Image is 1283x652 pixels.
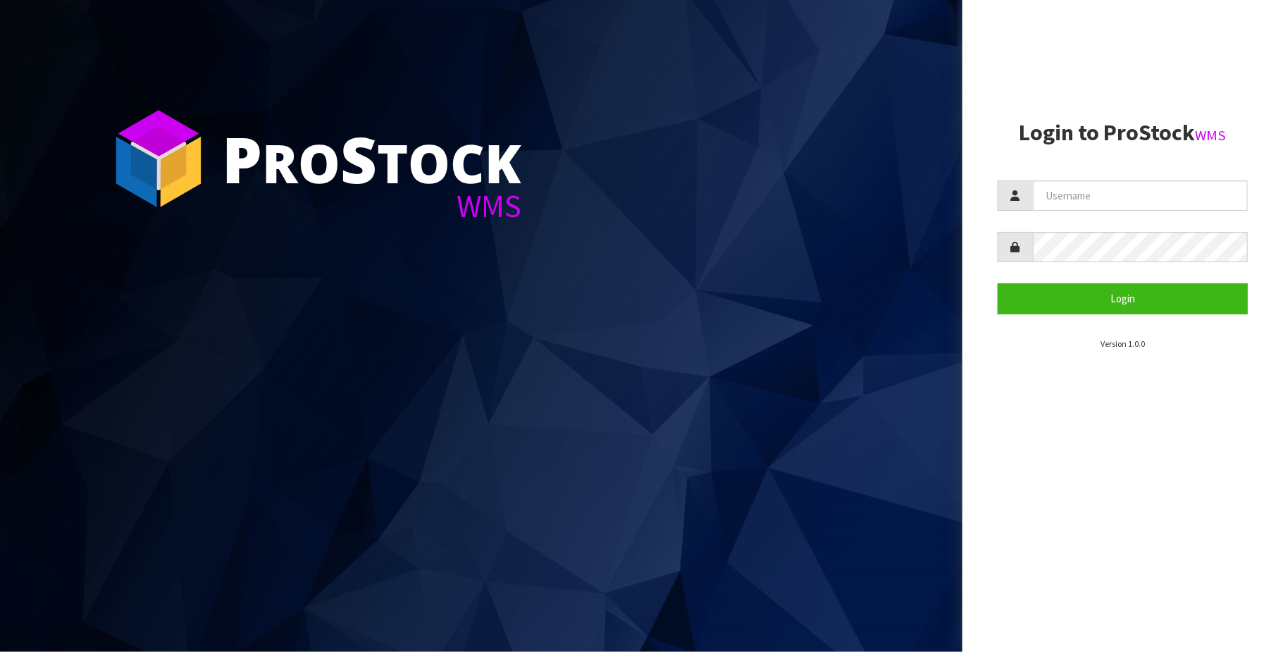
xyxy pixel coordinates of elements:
[998,121,1248,145] h2: Login to ProStock
[106,106,211,211] img: ProStock Cube
[340,116,377,202] span: S
[222,190,521,222] div: WMS
[222,116,262,202] span: P
[1033,180,1248,211] input: Username
[1195,126,1226,144] small: WMS
[998,283,1248,314] button: Login
[1101,338,1145,349] small: Version 1.0.0
[222,127,521,190] div: ro tock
